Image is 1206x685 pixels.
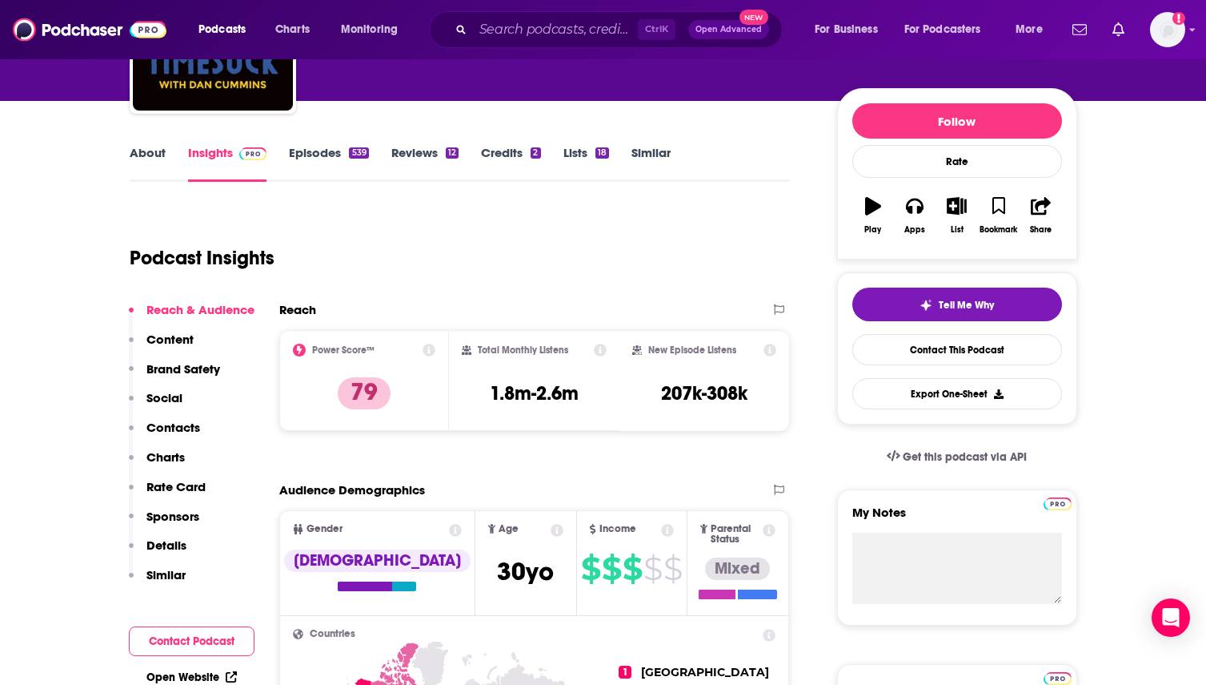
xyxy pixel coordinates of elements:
[936,187,977,244] button: List
[146,420,200,435] p: Contacts
[239,147,267,160] img: Podchaser Pro
[188,145,267,182] a: InsightsPodchaser Pro
[904,225,925,235] div: Apps
[894,17,1004,42] button: open menu
[146,361,220,377] p: Brand Safety
[852,334,1062,365] a: Contact This Podcast
[852,103,1062,139] button: Follow
[705,558,770,580] div: Mixed
[1030,225,1052,235] div: Share
[198,18,246,41] span: Podcasts
[852,145,1062,178] div: Rate
[1150,12,1185,47] span: Logged in as Maria.Tullin
[130,246,274,270] h1: Podcast Insights
[595,147,609,159] div: 18
[619,666,631,679] span: 1
[129,332,194,361] button: Content
[1004,17,1063,42] button: open menu
[1106,16,1131,43] a: Show notifications dropdown
[13,14,166,45] img: Podchaser - Follow, Share and Rate Podcasts
[284,550,471,572] div: [DEMOGRAPHIC_DATA]
[330,17,419,42] button: open menu
[481,145,540,182] a: Credits2
[187,17,266,42] button: open menu
[951,225,964,235] div: List
[129,567,186,597] button: Similar
[1044,672,1072,685] img: Podchaser Pro
[638,19,675,40] span: Ctrl K
[643,556,662,582] span: $
[146,302,254,317] p: Reach & Audience
[874,437,1040,477] a: Get this podcast via API
[499,524,519,534] span: Age
[146,538,186,553] p: Details
[146,567,186,582] p: Similar
[1044,670,1072,685] a: Pro website
[852,187,894,244] button: Play
[1044,495,1072,510] a: Pro website
[129,420,200,449] button: Contacts
[1020,187,1061,244] button: Share
[531,147,540,159] div: 2
[903,450,1027,464] span: Get this podcast via API
[978,187,1020,244] button: Bookmark
[1150,12,1185,47] img: User Profile
[980,225,1017,235] div: Bookmark
[312,345,375,356] h2: Power Score™
[1150,12,1185,47] button: Show profile menu
[711,524,760,545] span: Parental Status
[444,11,798,48] div: Search podcasts, credits, & more...
[129,302,254,332] button: Reach & Audience
[1016,18,1043,41] span: More
[129,509,199,538] button: Sponsors
[695,26,762,34] span: Open Advanced
[146,671,237,684] a: Open Website
[1172,12,1185,25] svg: Add a profile image
[146,509,199,524] p: Sponsors
[129,627,254,656] button: Contact Podcast
[663,556,682,582] span: $
[641,665,769,679] span: [GEOGRAPHIC_DATA]
[279,482,425,498] h2: Audience Demographics
[581,556,600,582] span: $
[852,505,1062,533] label: My Notes
[815,18,878,41] span: For Business
[129,361,220,391] button: Brand Safety
[129,479,206,509] button: Rate Card
[146,479,206,494] p: Rate Card
[129,449,185,479] button: Charts
[275,18,310,41] span: Charts
[490,381,579,405] h3: 1.8m-2.6m
[279,302,316,317] h2: Reach
[648,345,736,356] h2: New Episode Listens
[130,145,166,182] a: About
[688,20,769,39] button: Open AdvancedNew
[894,187,936,244] button: Apps
[307,524,343,534] span: Gender
[563,145,609,182] a: Lists18
[623,556,642,582] span: $
[146,390,182,405] p: Social
[146,332,194,347] p: Content
[289,145,368,182] a: Episodes539
[265,17,319,42] a: Charts
[739,10,768,25] span: New
[602,556,621,582] span: $
[349,147,368,159] div: 539
[341,18,398,41] span: Monitoring
[129,538,186,567] button: Details
[599,524,636,534] span: Income
[852,288,1062,321] button: tell me why sparkleTell Me Why
[803,17,898,42] button: open menu
[1066,16,1093,43] a: Show notifications dropdown
[1044,498,1072,510] img: Podchaser Pro
[338,377,391,409] p: 79
[631,145,671,182] a: Similar
[473,17,638,42] input: Search podcasts, credits, & more...
[939,299,994,312] span: Tell Me Why
[146,449,185,465] p: Charts
[310,629,355,639] span: Countries
[864,225,881,235] div: Play
[391,145,459,182] a: Reviews12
